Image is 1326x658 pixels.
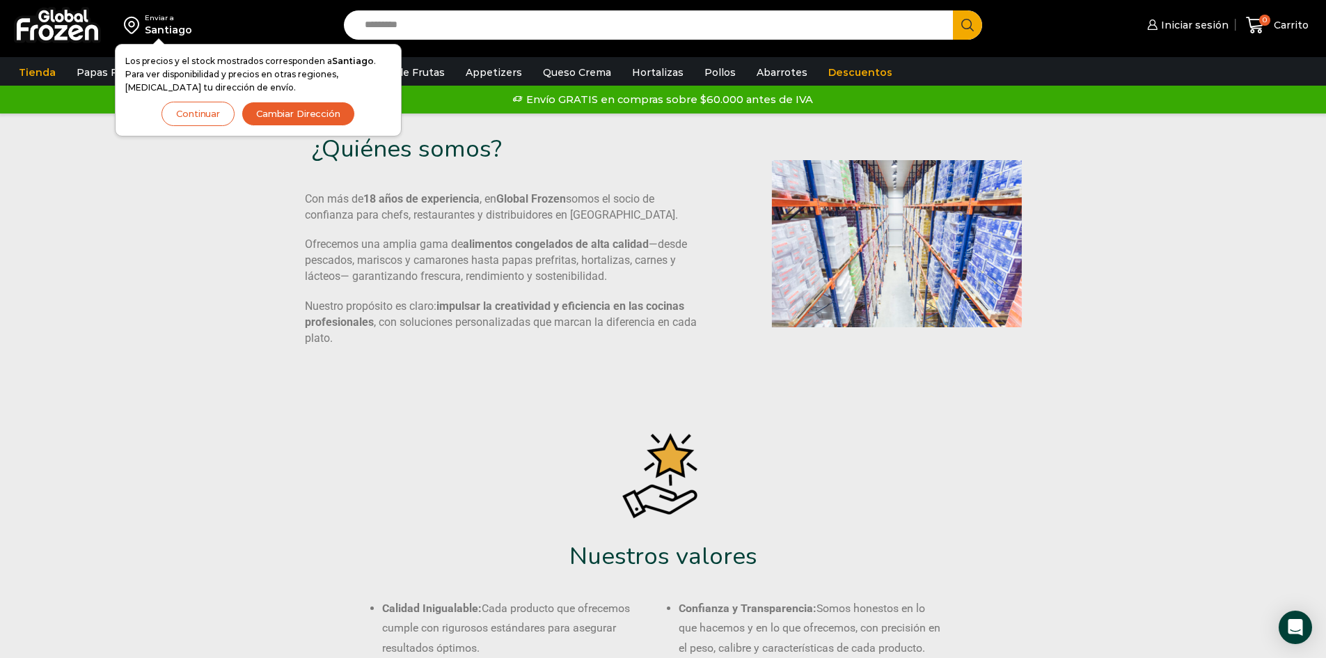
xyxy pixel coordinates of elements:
button: Cambiar Dirección [242,102,355,126]
a: 0 Carrito [1242,9,1312,42]
a: Pulpa de Frutas [358,59,452,86]
a: Queso Crema [536,59,618,86]
b: Confianza y Transparencia: [679,602,816,615]
b: impulsar la creatividad y eficiencia en las cocinas profesionales [305,299,684,329]
h2: Nuestros valores [281,542,1046,571]
button: Continuar [161,102,235,126]
p: Nuestro propósito es claro: , con soluciones personalizadas que marcan la diferencia en cada plato. [305,299,700,347]
strong: Santiago [332,56,374,66]
a: Appetizers [459,59,529,86]
span: 0 [1259,15,1270,26]
b: alimentos congelados de alta calidad [463,237,649,251]
a: Papas Fritas [70,59,147,86]
p: Ofrecemos una amplia gama de —desde pescados, mariscos y camarones hasta papas prefritas, hortali... [305,237,700,285]
div: Open Intercom Messenger [1279,611,1312,644]
a: Descuentos [821,59,899,86]
b: 18 años de experiencia [363,192,480,205]
b: Global Frozen [496,192,566,205]
span: Iniciar sesión [1158,18,1229,32]
a: Tienda [12,59,63,86]
b: Calidad Inigualable: [382,602,482,615]
div: Enviar a [145,13,192,23]
a: Hortalizas [625,59,690,86]
img: address-field-icon.svg [124,13,145,37]
span: Carrito [1270,18,1309,32]
h3: ¿Quiénes somos? [312,134,649,164]
p: Los precios y el stock mostrados corresponden a . Para ver disponibilidad y precios en otras regi... [125,54,391,95]
p: Con más de , en somos el socio de confianza para chefs, restaurantes y distribuidores en [GEOGRAP... [305,191,700,224]
a: Pollos [697,59,743,86]
a: Iniciar sesión [1144,11,1229,39]
a: Abarrotes [750,59,814,86]
div: Santiago [145,23,192,37]
button: Search button [953,10,982,40]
